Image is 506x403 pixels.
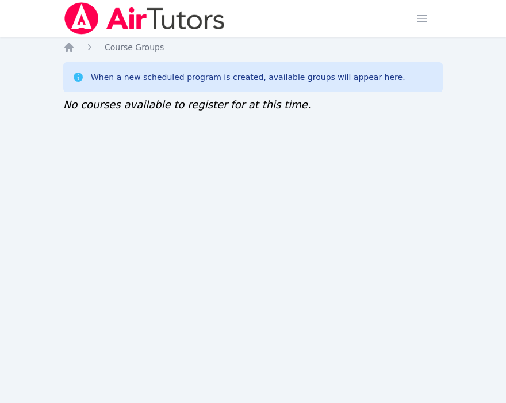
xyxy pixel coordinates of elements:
[105,43,164,52] span: Course Groups
[91,71,405,83] div: When a new scheduled program is created, available groups will appear here.
[63,98,311,111] span: No courses available to register for at this time.
[63,2,226,35] img: Air Tutors
[63,41,443,53] nav: Breadcrumb
[105,41,164,53] a: Course Groups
